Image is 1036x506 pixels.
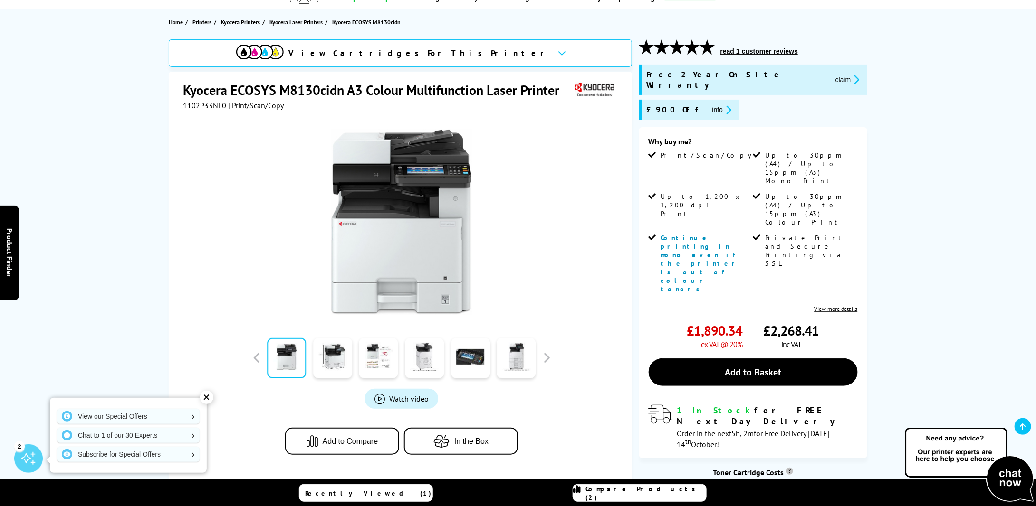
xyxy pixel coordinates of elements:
span: Order in the next for Free Delivery [DATE] 14 October! [677,429,830,449]
sup: th [686,438,691,446]
a: Add to Basket [649,358,858,386]
a: View our Special Offers [57,409,200,424]
span: View Cartridges For This Printer [288,48,550,58]
a: Printers [192,17,214,27]
div: for FREE Next Day Delivery [677,405,858,427]
span: In the Box [454,437,489,446]
span: Add to Compare [323,437,378,446]
button: promo-description [833,74,863,85]
span: Continue printing in mono even if the printer is out of colour toners [661,234,741,293]
a: Compare Products (2) [573,484,707,502]
a: Recently Viewed (1) [299,484,433,502]
div: modal_delivery [649,405,858,449]
span: Compare Products (2) [585,485,706,502]
button: Add to Compare [285,428,399,455]
img: View Cartridges [236,45,284,59]
span: £900 Off [647,104,705,115]
a: Product_All_Videos [365,389,438,409]
span: 1102P33NL0 [183,101,226,110]
a: View more details [815,305,858,312]
button: read 1 customer reviews [718,47,801,56]
a: Kyocera Printers [221,17,262,27]
span: Private Print and Secure Printing via SSL [766,234,856,268]
span: Print/Scan/Copy [661,151,759,159]
a: Kyocera Laser Printers [269,17,325,27]
div: Toner Cartridge Costs [639,468,867,477]
sup: Cost per page [786,468,793,475]
span: | Print/Scan/Copy [228,101,284,110]
h1: Kyocera ECOSYS M8130cidn A3 Colour Multifunction Laser Printer [183,81,569,99]
span: Printers [192,17,211,27]
img: Open Live Chat window [903,426,1036,504]
span: £2,268.41 [764,322,819,339]
span: Free 2 Year On-Site Warranty [647,69,828,90]
span: Up to 1,200 x 1,200 dpi Print [661,192,751,218]
span: 5h, 2m [732,429,754,438]
span: ex VAT @ 20% [701,339,743,349]
span: Recently Viewed (1) [305,489,432,497]
a: Subscribe for Special Offers [57,447,200,462]
span: Kyocera ECOSYS M8130cidn [332,17,401,27]
button: promo-description [710,104,735,115]
span: Home [169,17,183,27]
div: ✕ [200,391,213,404]
button: In the Box [404,428,518,455]
img: Kyocera [573,81,616,99]
span: Up to 30ppm (A4) / Up to 15ppm (A3) Mono Print [766,151,856,185]
span: Product Finder [5,229,14,278]
span: 1 In Stock [677,405,755,416]
img: Kyocera ECOSYS M8130cidn [308,129,495,315]
a: Kyocera ECOSYS M8130cidn [332,17,403,27]
span: inc VAT [781,339,801,349]
div: Why buy me? [649,137,858,151]
a: Home [169,17,185,27]
span: £1,890.34 [687,322,743,339]
span: Kyocera Printers [221,17,260,27]
span: Watch video [389,394,429,403]
span: Up to 30ppm (A4) / Up to 15ppm (A3) Colour Print [766,192,856,226]
span: Kyocera Laser Printers [269,17,323,27]
div: 2 [14,441,25,451]
a: Chat to 1 of our 30 Experts [57,428,200,443]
